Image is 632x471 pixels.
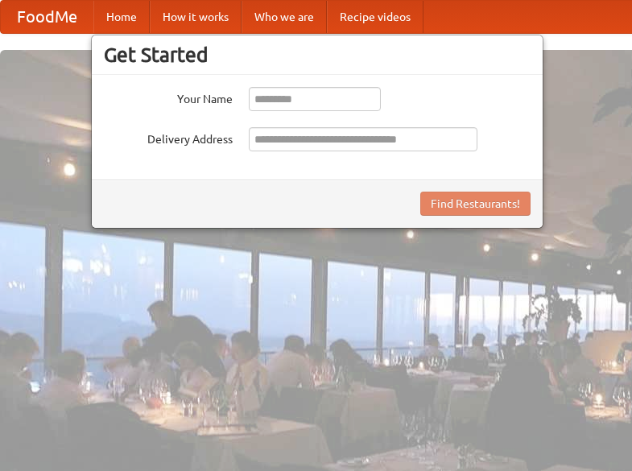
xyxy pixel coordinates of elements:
[93,1,150,33] a: Home
[242,1,327,33] a: Who we are
[1,1,93,33] a: FoodMe
[104,127,233,147] label: Delivery Address
[104,43,531,67] h3: Get Started
[327,1,423,33] a: Recipe videos
[420,192,531,216] button: Find Restaurants!
[150,1,242,33] a: How it works
[104,87,233,107] label: Your Name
